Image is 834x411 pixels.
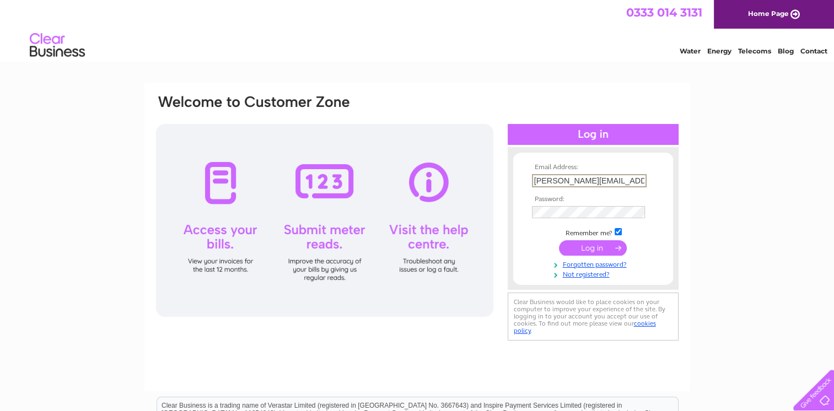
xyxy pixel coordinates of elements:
[529,196,657,203] th: Password:
[707,47,731,55] a: Energy
[738,47,771,55] a: Telecoms
[514,320,656,334] a: cookies policy
[508,293,679,340] div: Clear Business would like to place cookies on your computer to improve your experience of the sit...
[29,29,85,62] img: logo.png
[680,47,701,55] a: Water
[529,226,657,237] td: Remember me?
[532,268,657,279] a: Not registered?
[778,47,794,55] a: Blog
[800,47,827,55] a: Contact
[559,240,627,256] input: Submit
[157,6,678,53] div: Clear Business is a trading name of Verastar Limited (registered in [GEOGRAPHIC_DATA] No. 3667643...
[532,258,657,269] a: Forgotten password?
[529,164,657,171] th: Email Address:
[626,6,702,19] a: 0333 014 3131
